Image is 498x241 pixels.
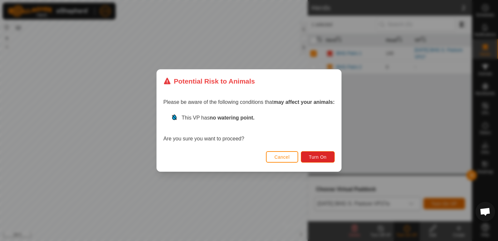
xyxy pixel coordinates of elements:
[163,114,335,143] div: Are you sure you want to proceed?
[210,115,255,120] strong: no watering point.
[163,76,255,86] div: Potential Risk to Animals
[274,154,290,160] span: Cancel
[273,99,335,105] strong: may affect your animals:
[182,115,255,120] span: This VP has
[163,99,335,105] span: Please be aware of the following conditions that
[476,202,495,221] div: Open chat
[266,151,298,163] button: Cancel
[301,151,335,163] button: Turn On
[309,154,327,160] span: Turn On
